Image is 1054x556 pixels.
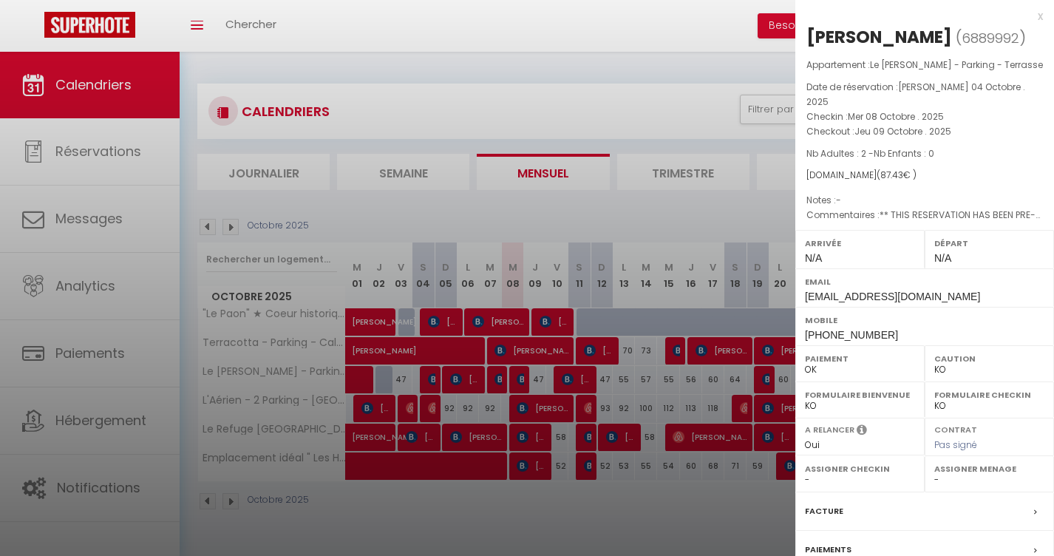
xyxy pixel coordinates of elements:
[805,504,843,519] label: Facture
[805,291,980,302] span: [EMAIL_ADDRESS][DOMAIN_NAME]
[854,125,951,138] span: Jeu 09 Octobre . 2025
[806,81,1025,108] span: [PERSON_NAME] 04 Octobre . 2025
[805,313,1044,328] label: Mobile
[836,194,841,206] span: -
[870,58,1043,71] span: Le [PERSON_NAME] - Parking - Terrasse
[806,124,1043,139] p: Checkout :
[795,7,1043,25] div: x
[805,351,915,366] label: Paiement
[806,169,1043,183] div: [DOMAIN_NAME]
[934,424,977,433] label: Contrat
[880,169,903,181] span: 87.43
[806,25,952,49] div: [PERSON_NAME]
[848,110,944,123] span: Mer 08 Octobre . 2025
[934,387,1044,402] label: Formulaire Checkin
[805,274,1044,289] label: Email
[934,438,977,451] span: Pas signé
[806,147,934,160] span: Nb Adultes : 2 -
[934,236,1044,251] label: Départ
[857,424,867,440] i: Sélectionner OUI si vous souhaiter envoyer les séquences de messages post-checkout
[805,252,822,264] span: N/A
[806,109,1043,124] p: Checkin :
[805,424,854,436] label: A relancer
[934,351,1044,366] label: Caution
[805,461,915,476] label: Assigner Checkin
[934,461,1044,476] label: Assigner Menage
[934,252,951,264] span: N/A
[806,58,1043,72] p: Appartement :
[805,387,915,402] label: Formulaire Bienvenue
[806,80,1043,109] p: Date de réservation :
[806,208,1043,223] p: Commentaires :
[805,236,915,251] label: Arrivée
[877,169,917,181] span: ( € )
[956,27,1026,48] span: ( )
[874,147,934,160] span: Nb Enfants : 0
[806,193,1043,208] p: Notes :
[805,329,898,341] span: [PHONE_NUMBER]
[962,29,1019,47] span: 6889992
